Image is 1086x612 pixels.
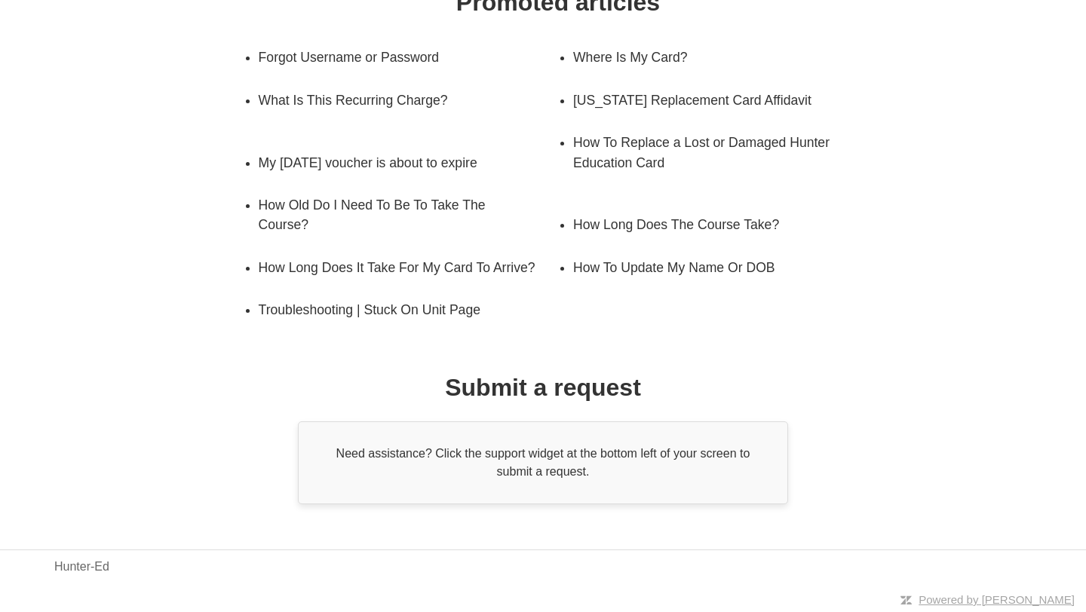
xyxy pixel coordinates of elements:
a: How To Replace a Lost or Damaged Hunter Education Card [573,121,873,184]
a: How To Update My Name Or DOB [573,246,850,289]
a: Forgot Username or Password [259,36,535,78]
a: How Long Does It Take For My Card To Arrive? [259,246,558,289]
a: My [DATE] voucher is about to expire [259,142,535,184]
a: What Is This Recurring Charge? [259,79,558,121]
h1: Submit a request [445,369,641,405]
a: Powered by [PERSON_NAME] [919,593,1075,606]
a: Troubleshooting | Stuck On Unit Page [259,289,535,331]
a: Hunter-Ed [54,558,109,576]
a: How Long Does The Course Take? [573,203,850,246]
a: Where Is My Card? [573,36,850,78]
a: [US_STATE] Replacement Card Affidavit [573,79,850,121]
a: How Old Do I Need To Be To Take The Course? [259,184,535,246]
div: Need assistance? Click the support widget at the bottom left of your screen to submit a request. [298,421,788,504]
